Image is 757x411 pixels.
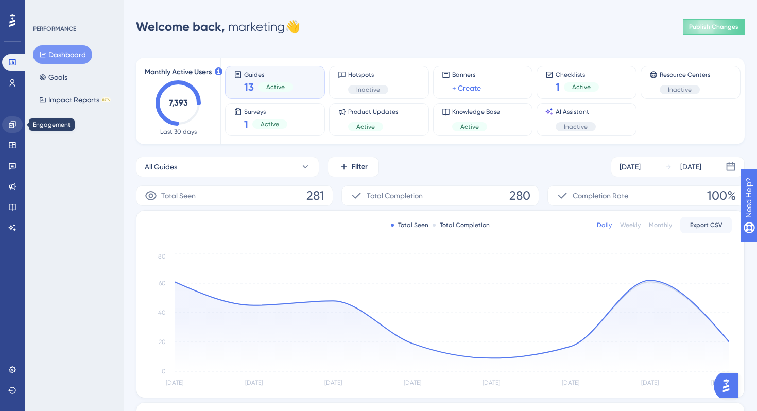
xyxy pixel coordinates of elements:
[145,161,177,173] span: All Guides
[162,368,166,375] tspan: 0
[620,221,641,229] div: Weekly
[556,108,596,116] span: AI Assistant
[328,157,379,177] button: Filter
[244,71,293,78] span: Guides
[556,80,560,94] span: 1
[573,190,628,202] span: Completion Rate
[33,45,92,64] button: Dashboard
[564,123,588,131] span: Inactive
[348,108,398,116] span: Product Updates
[356,123,375,131] span: Active
[572,83,591,91] span: Active
[136,19,300,35] div: marketing 👋
[306,187,324,204] span: 281
[244,108,287,115] span: Surveys
[244,117,248,131] span: 1
[680,217,732,233] button: Export CSV
[452,108,500,116] span: Knowledge Base
[452,71,481,79] span: Banners
[509,187,530,204] span: 280
[460,123,479,131] span: Active
[668,85,692,94] span: Inactive
[562,379,579,386] tspan: [DATE]
[159,338,166,346] tspan: 20
[33,91,117,109] button: Impact ReportsBETA
[169,98,188,108] text: 7,393
[404,379,421,386] tspan: [DATE]
[266,83,285,91] span: Active
[166,379,183,386] tspan: [DATE]
[556,71,599,78] span: Checklists
[158,309,166,316] tspan: 40
[707,187,736,204] span: 100%
[136,19,225,34] span: Welcome back,
[261,120,279,128] span: Active
[101,97,111,102] div: BETA
[348,71,388,79] span: Hotspots
[620,161,641,173] div: [DATE]
[244,80,254,94] span: 13
[391,221,428,229] div: Total Seen
[24,3,64,15] span: Need Help?
[711,379,729,386] tspan: [DATE]
[158,253,166,260] tspan: 80
[356,85,380,94] span: Inactive
[683,19,745,35] button: Publish Changes
[367,190,423,202] span: Total Completion
[324,379,342,386] tspan: [DATE]
[452,82,481,94] a: + Create
[245,379,263,386] tspan: [DATE]
[352,161,368,173] span: Filter
[597,221,612,229] div: Daily
[690,221,722,229] span: Export CSV
[680,161,701,173] div: [DATE]
[161,190,196,202] span: Total Seen
[483,379,500,386] tspan: [DATE]
[433,221,490,229] div: Total Completion
[33,25,76,33] div: PERFORMANCE
[136,157,319,177] button: All Guides
[649,221,672,229] div: Monthly
[641,379,659,386] tspan: [DATE]
[145,66,212,78] span: Monthly Active Users
[714,370,745,401] iframe: UserGuiding AI Assistant Launcher
[660,71,710,79] span: Resource Centers
[159,280,166,287] tspan: 60
[160,128,197,136] span: Last 30 days
[33,68,74,87] button: Goals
